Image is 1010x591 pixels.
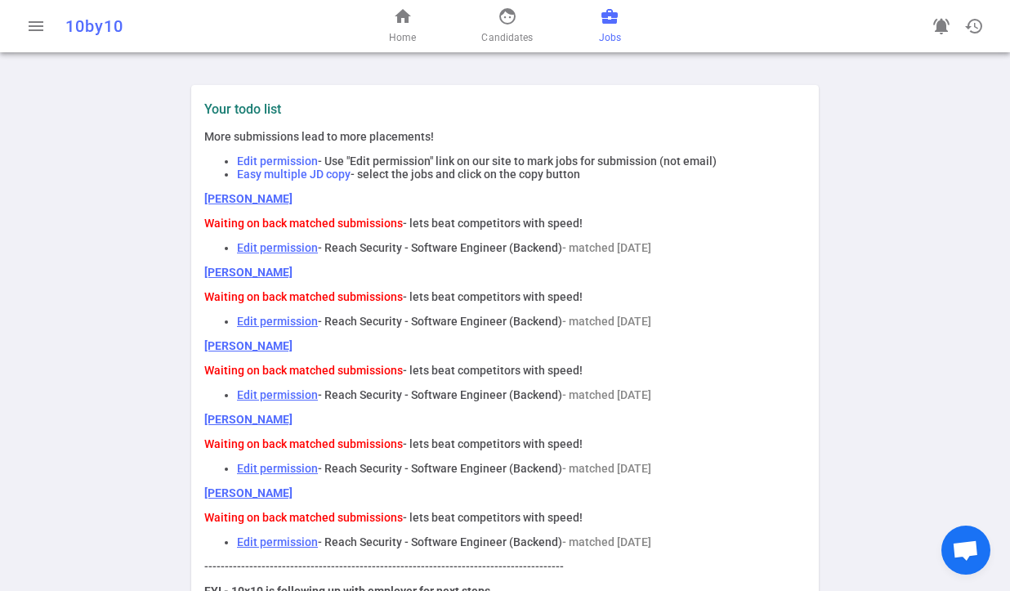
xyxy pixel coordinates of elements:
[562,241,651,254] span: - matched [DATE]
[204,364,403,377] span: Waiting on back matched submissions
[481,7,533,46] a: Candidates
[237,535,318,548] a: Edit permission
[498,7,517,26] span: face
[237,388,318,401] a: Edit permission
[204,486,293,499] a: [PERSON_NAME]
[403,437,583,450] span: - lets beat competitors with speed!
[318,154,717,168] span: - Use "Edit permission" link on our site to mark jobs for submission (not email)
[958,10,990,43] button: Open history
[204,413,293,426] a: [PERSON_NAME]
[204,266,293,279] a: [PERSON_NAME]
[204,339,293,352] a: [PERSON_NAME]
[393,7,413,26] span: home
[318,315,562,328] span: - Reach Security - Software Engineer (Backend)
[389,7,416,46] a: Home
[562,535,651,548] span: - matched [DATE]
[941,526,990,575] div: Open chat
[237,241,318,254] a: Edit permission
[204,192,293,205] a: [PERSON_NAME]
[204,437,403,450] span: Waiting on back matched submissions
[403,364,583,377] span: - lets beat competitors with speed!
[204,101,806,117] label: Your todo list
[599,7,621,46] a: Jobs
[318,241,562,254] span: - Reach Security - Software Engineer (Backend)
[932,16,951,36] span: notifications_active
[403,290,583,303] span: - lets beat competitors with speed!
[318,388,562,401] span: - Reach Security - Software Engineer (Backend)
[562,315,651,328] span: - matched [DATE]
[599,29,621,46] span: Jobs
[481,29,533,46] span: Candidates
[237,315,318,328] a: Edit permission
[237,168,351,181] span: Easy multiple JD copy
[204,560,806,573] p: ----------------------------------------------------------------------------------------
[964,16,984,36] span: history
[389,29,416,46] span: Home
[600,7,619,26] span: business_center
[237,462,318,475] a: Edit permission
[925,10,958,43] a: Go to see announcements
[318,462,562,475] span: - Reach Security - Software Engineer (Backend)
[318,535,562,548] span: - Reach Security - Software Engineer (Backend)
[403,217,583,230] span: - lets beat competitors with speed!
[204,130,434,143] span: More submissions lead to more placements!
[204,290,403,303] span: Waiting on back matched submissions
[204,217,403,230] span: Waiting on back matched submissions
[237,154,318,168] span: Edit permission
[26,16,46,36] span: menu
[204,511,403,524] span: Waiting on back matched submissions
[403,511,583,524] span: - lets beat competitors with speed!
[351,168,580,181] span: - select the jobs and click on the copy button
[20,10,52,43] button: Open menu
[562,388,651,401] span: - matched [DATE]
[562,462,651,475] span: - matched [DATE]
[65,16,330,36] div: 10by10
